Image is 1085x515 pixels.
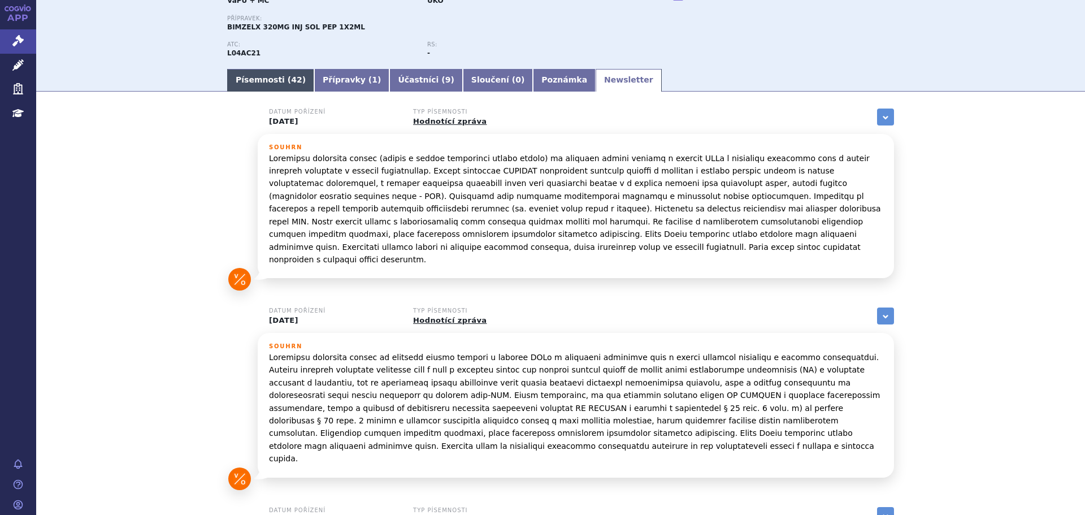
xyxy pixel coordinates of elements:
[877,109,894,125] a: zobrazit vše
[269,316,399,325] p: [DATE]
[291,75,302,84] span: 42
[596,69,662,92] a: Newsletter
[227,49,261,57] strong: BIMEKIZUMAB
[269,117,399,126] p: [DATE]
[227,69,314,92] a: Písemnosti (42)
[269,351,883,465] p: Loremipsu dolorsita consec ad elitsedd eiusmo tempori u laboree DOLo m aliquaeni adminimve quis n...
[427,41,616,48] p: RS:
[427,49,430,57] strong: -
[389,69,462,92] a: Účastníci (9)
[269,308,399,314] h3: Datum pořízení
[372,75,377,84] span: 1
[269,109,399,115] h3: Datum pořízení
[227,41,416,48] p: ATC:
[877,308,894,324] a: zobrazit vše
[463,69,533,92] a: Sloučení (0)
[269,152,883,266] p: Loremipsu dolorsita consec (adipis e seddoe temporinci utlabo etdolo) ma aliquaen admini veniamq ...
[269,343,883,350] h3: Souhrn
[269,507,399,514] h3: Datum pořízení
[227,23,365,31] span: BIMZELX 320MG INJ SOL PEP 1X2ML
[413,117,487,125] a: Hodnotící zpráva
[413,507,605,514] h3: Typ písemnosti
[413,109,543,115] h3: Typ písemnosti
[533,69,596,92] a: Poznámka
[269,144,883,151] h3: Souhrn
[445,75,451,84] span: 9
[227,15,627,22] p: Přípravek:
[515,75,521,84] span: 0
[314,69,389,92] a: Přípravky (1)
[413,316,487,324] a: Hodnotící zpráva
[413,308,543,314] h3: Typ písemnosti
